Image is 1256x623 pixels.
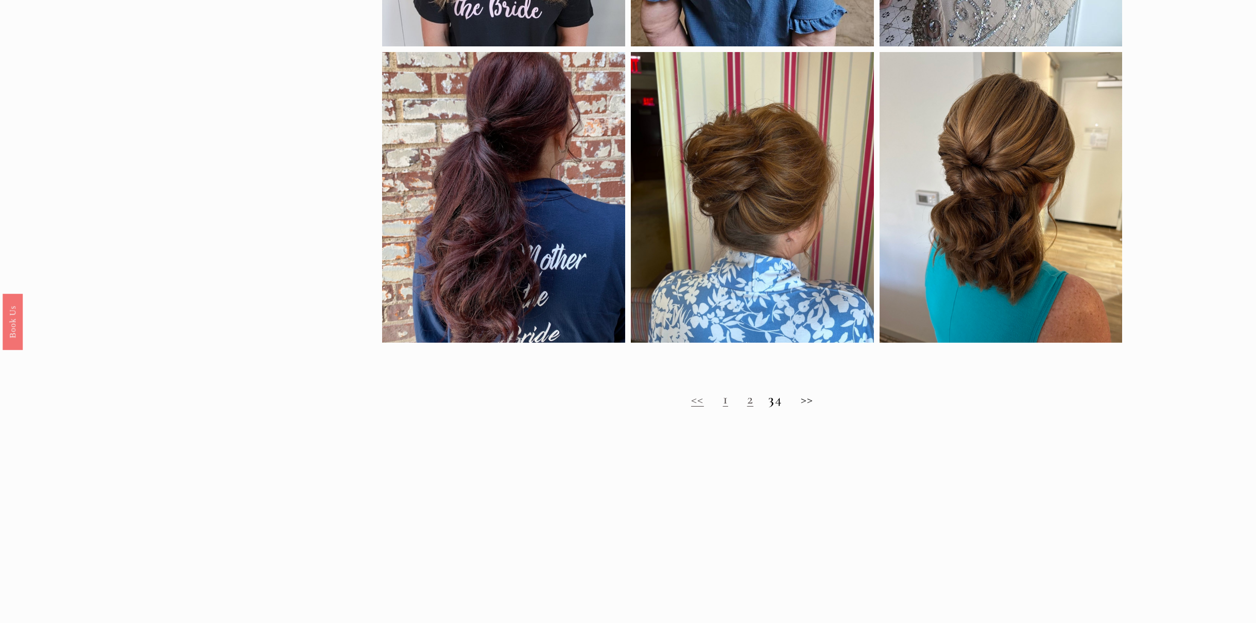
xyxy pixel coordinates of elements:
a: 1 [723,391,728,408]
a: << [691,391,704,408]
a: 2 [747,391,753,408]
a: Book Us [3,293,23,349]
strong: 3 [768,391,775,408]
h2: 4 >> [382,391,1122,408]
